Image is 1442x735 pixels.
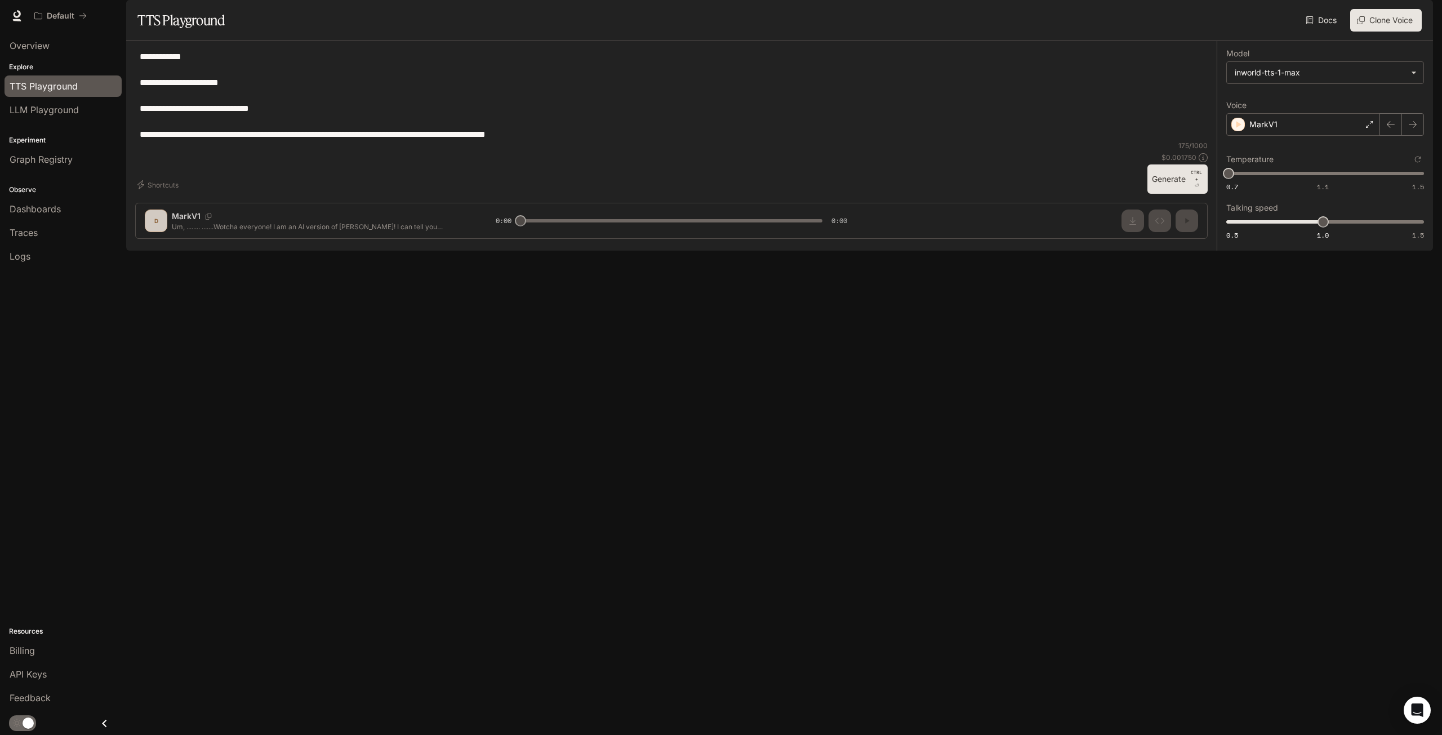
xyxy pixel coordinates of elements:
p: MarkV1 [1249,119,1278,130]
span: 0.5 [1226,230,1238,240]
button: All workspaces [29,5,92,27]
span: 1.0 [1317,230,1329,240]
div: inworld-tts-1-max [1235,67,1405,78]
button: GenerateCTRL +⏎ [1147,164,1208,194]
div: inworld-tts-1-max [1227,62,1423,83]
span: 1.5 [1412,182,1424,191]
span: 1.5 [1412,230,1424,240]
button: Reset to default [1412,153,1424,166]
button: Shortcuts [135,176,183,194]
p: CTRL + [1190,169,1203,182]
p: Talking speed [1226,204,1278,212]
p: Model [1226,50,1249,57]
a: Docs [1303,9,1341,32]
p: Default [47,11,74,21]
p: Temperature [1226,155,1274,163]
p: Voice [1226,101,1247,109]
div: Open Intercom Messenger [1404,697,1431,724]
p: 175 / 1000 [1178,141,1208,150]
button: Clone Voice [1350,9,1422,32]
h1: TTS Playground [137,9,225,32]
span: 1.1 [1317,182,1329,191]
p: ⏎ [1190,169,1203,189]
span: 0.7 [1226,182,1238,191]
